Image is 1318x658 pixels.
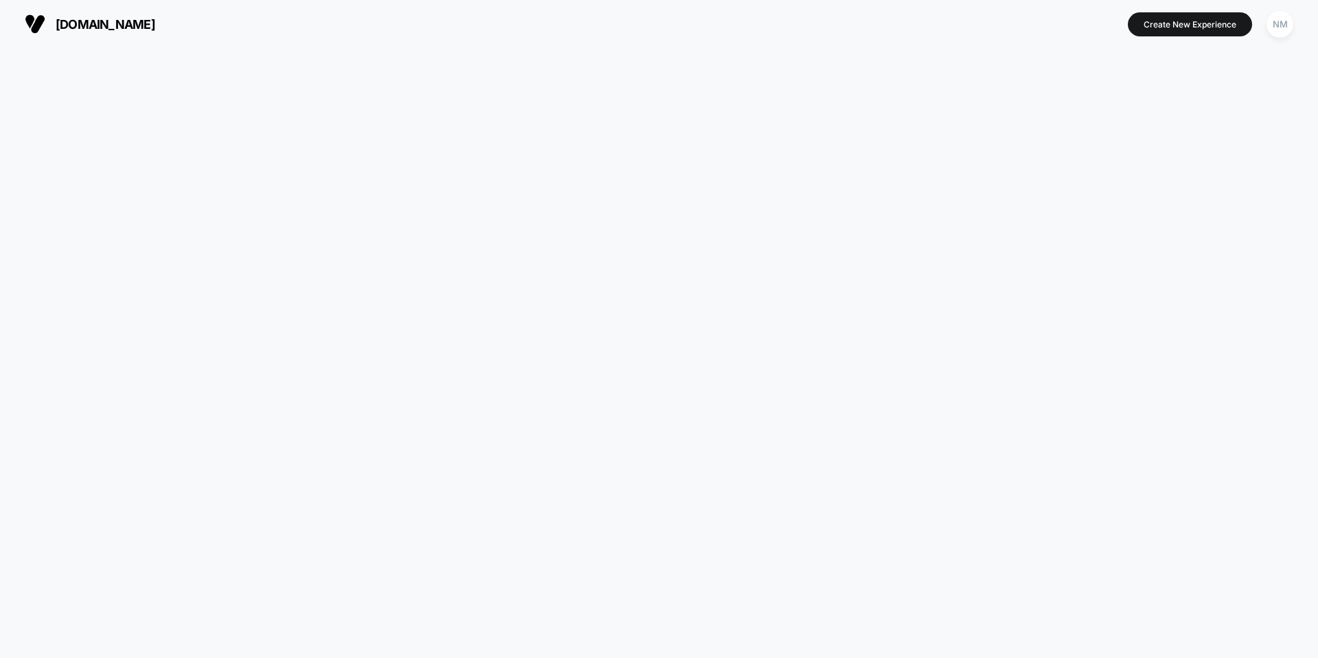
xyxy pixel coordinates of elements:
button: Create New Experience [1128,12,1252,36]
span: [DOMAIN_NAME] [56,17,155,32]
button: [DOMAIN_NAME] [21,13,159,35]
div: NM [1267,11,1293,38]
button: NM [1262,10,1297,38]
img: Visually logo [25,14,45,34]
